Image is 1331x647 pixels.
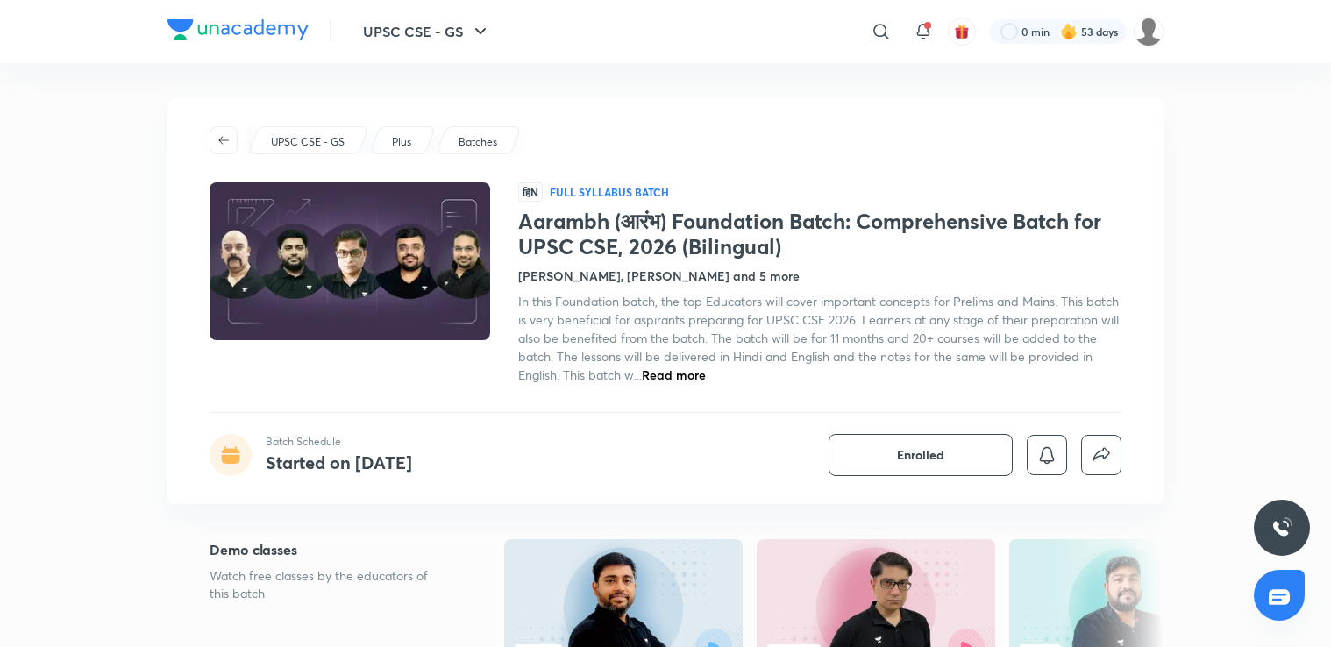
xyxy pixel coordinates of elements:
span: हिN [518,182,543,202]
a: Company Logo [167,19,309,45]
img: Thumbnail [207,181,493,342]
p: Batch Schedule [266,434,412,450]
img: Company Logo [167,19,309,40]
span: In this Foundation batch, the top Educators will cover important concepts for Prelims and Mains. ... [518,293,1119,383]
span: Read more [642,366,706,383]
img: ttu [1271,517,1292,538]
h1: Aarambh (आरंभ) Foundation Batch: Comprehensive Batch for UPSC CSE, 2026 (Bilingual) [518,209,1121,260]
img: Muskan goyal [1134,17,1164,46]
a: Plus [389,134,415,150]
p: UPSC CSE - GS [271,134,345,150]
button: UPSC CSE - GS [352,14,502,49]
h4: [PERSON_NAME], [PERSON_NAME] and 5 more [518,267,800,285]
p: Plus [392,134,411,150]
a: Batches [456,134,501,150]
a: UPSC CSE - GS [268,134,348,150]
button: Enrolled [829,434,1013,476]
p: Batches [459,134,497,150]
img: streak [1060,23,1078,40]
h5: Demo classes [210,539,448,560]
span: Enrolled [897,446,944,464]
img: avatar [954,24,970,39]
p: Full Syllabus Batch [550,185,669,199]
p: Watch free classes by the educators of this batch [210,567,448,602]
button: avatar [948,18,976,46]
h4: Started on [DATE] [266,451,412,474]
